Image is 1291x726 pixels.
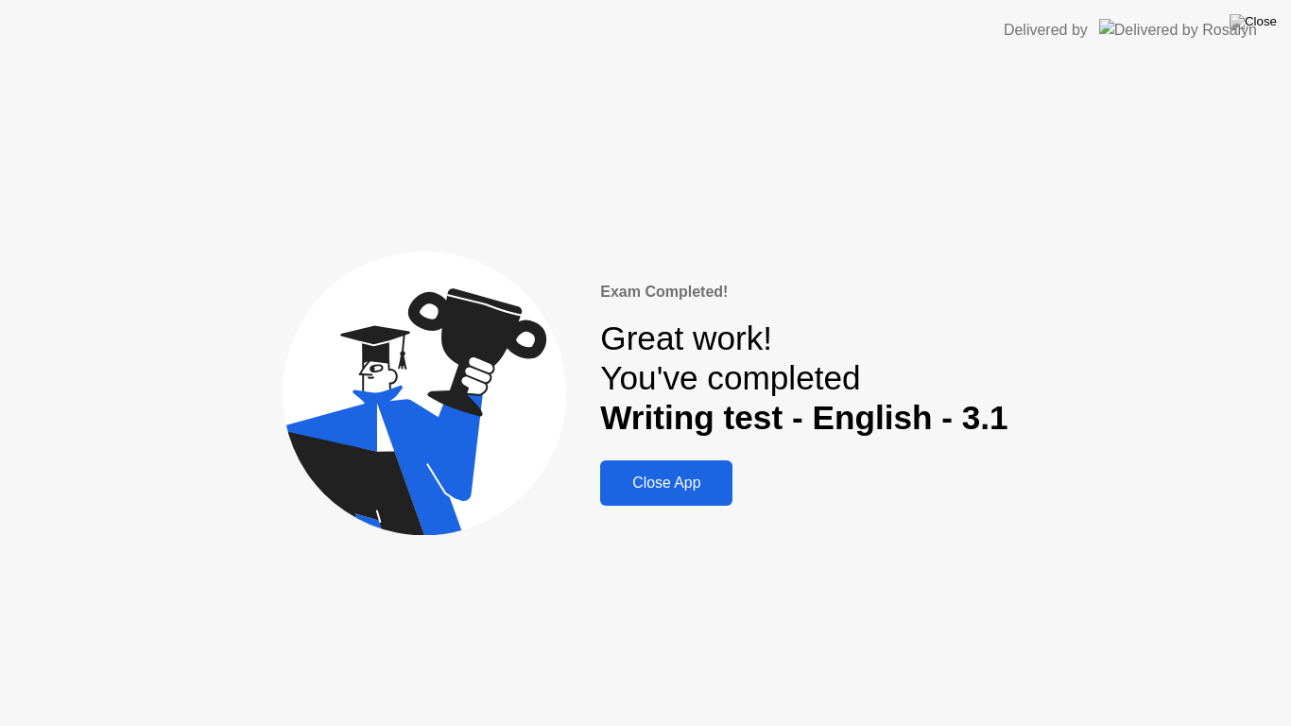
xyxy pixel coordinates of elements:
button: Close App [600,460,732,506]
div: Close App [606,475,727,492]
div: Delivered by [1004,19,1088,42]
img: Close [1230,14,1277,29]
div: Exam Completed! [600,281,1007,303]
b: Writing test - English - 3.1 [600,399,1007,436]
img: Delivered by Rosalyn [1099,19,1257,41]
div: Great work! You've completed [600,319,1007,439]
